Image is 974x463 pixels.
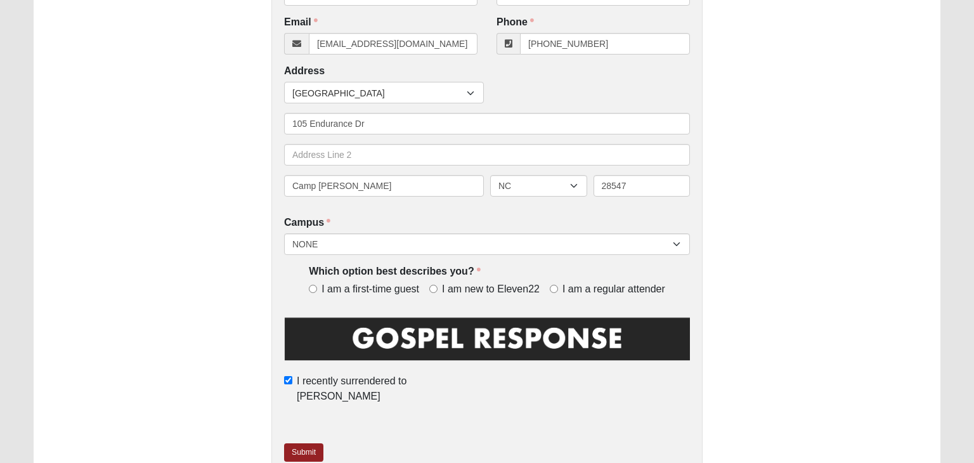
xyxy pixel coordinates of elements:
input: I recently surrendered to [PERSON_NAME] [284,376,292,384]
input: Address Line 2 [284,144,690,166]
label: Email [284,15,318,30]
span: I am new to Eleven22 [442,282,540,297]
span: I recently surrendered to [PERSON_NAME] [297,374,484,404]
span: I am a first-time guest [321,282,419,297]
img: GospelResponseBLK.png [284,315,690,372]
input: City [284,175,484,197]
input: I am a regular attender [550,285,558,293]
input: I am a first-time guest [309,285,317,293]
input: Zip [594,175,691,197]
label: Phone [497,15,534,30]
label: Campus [284,216,330,230]
span: [GEOGRAPHIC_DATA] [292,82,467,104]
label: Address [284,64,325,79]
span: I am a regular attender [562,282,665,297]
label: Which option best describes you? [309,264,480,279]
input: Address Line 1 [284,113,690,134]
a: Submit [284,443,323,462]
input: I am new to Eleven22 [429,285,438,293]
